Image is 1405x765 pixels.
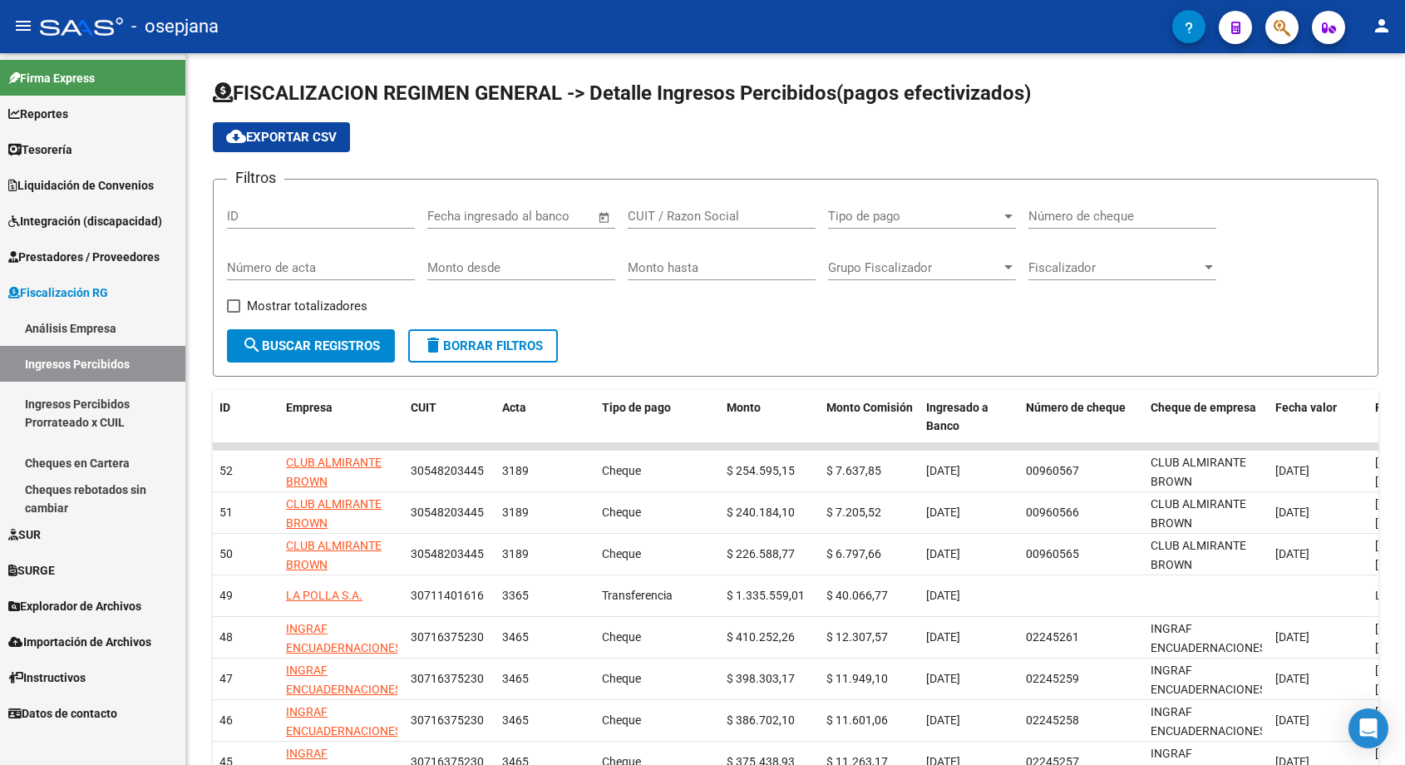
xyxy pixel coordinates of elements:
input: Start date [427,209,481,224]
span: Buscar Registros [242,338,380,353]
span: [DATE] [1275,547,1309,560]
span: 30716375230 [411,630,484,644]
span: 48 [219,630,233,644]
span: [DATE] [926,713,960,727]
div: 3465 [502,711,529,730]
span: Tipo de pago [602,401,671,414]
button: Buscar Registros [227,329,395,363]
span: Explorador de Archivos [8,597,141,615]
span: LA POLLA S.A. [286,589,362,602]
span: $ 12.307,57 [826,630,888,644]
span: Borrar Filtros [423,338,543,353]
span: Tesorería [8,141,72,159]
datatable-header-cell: Acta [495,390,595,445]
span: SURGE [8,561,55,580]
span: $ 40.066,77 [826,589,888,602]
span: [DATE] [926,630,960,644]
span: [DATE] [926,547,960,560]
span: $ 11.949,10 [826,672,888,685]
datatable-header-cell: Fecha valor [1269,390,1368,445]
span: Monto Comisión [826,401,913,414]
button: Exportar CSV [213,122,350,152]
mat-icon: menu [13,16,33,36]
span: INGRAF ENCUADERNACIONES [286,705,402,738]
span: 46 [219,713,233,727]
span: Empresa [286,401,333,414]
span: Cheque [602,547,641,560]
div: 3189 [502,503,529,522]
span: Firma Express [8,69,95,87]
span: Cheque de empresa [1151,401,1256,414]
span: CLUB ALMIRANTE BROWN [286,539,382,571]
span: Liquidación de Convenios [8,176,154,195]
span: $ 11.601,06 [826,713,888,727]
div: 3365 [502,586,529,605]
span: SUR [8,526,41,544]
span: 00960567 [1026,464,1079,477]
span: [DATE] [1275,713,1309,727]
span: Ingresado a Banco [926,401,988,433]
span: Cheque [602,630,641,644]
datatable-header-cell: Monto [720,390,820,445]
button: Open calendar [595,208,614,227]
span: 50 [219,547,233,560]
span: [DATE] [1275,630,1309,644]
span: Importación de Archivos [8,633,151,651]
span: 30548203445 [411,464,484,477]
span: $ 240.184,10 [727,506,795,519]
datatable-header-cell: Ingresado a Banco [919,390,1019,445]
div: 3465 [502,669,529,688]
mat-icon: person [1372,16,1392,36]
span: CLUB ALMIRANTE BROWN [286,497,382,530]
span: $ 7.637,85 [826,464,881,477]
span: 02245258 [1026,713,1079,727]
span: FISCALIZACION REGIMEN GENERAL -> Detalle Ingresos Percibidos(pagos efectivizados) [213,81,1031,105]
span: 30716375230 [411,713,484,727]
span: Cheque [602,506,641,519]
span: [DATE] [1275,506,1309,519]
span: $ 6.797,66 [826,547,881,560]
span: 00960565 [1026,547,1079,560]
div: 3189 [502,545,529,564]
span: Transferencia [602,589,673,602]
span: [DATE] [926,589,960,602]
span: [DATE] [926,672,960,685]
datatable-header-cell: Cheque de empresa [1144,390,1269,445]
span: CLUB ALMIRANTE BROWN [1151,456,1246,488]
span: Fecha valor [1275,401,1337,414]
span: 52 [219,464,233,477]
span: 02245259 [1026,672,1079,685]
span: Cheque [602,713,641,727]
span: Fiscalización RG [8,284,108,302]
span: [DATE] [926,464,960,477]
span: 30716375230 [411,672,484,685]
span: CLUB ALMIRANTE BROWN [1151,497,1246,530]
div: 3465 [502,628,529,647]
span: Exportar CSV [226,130,337,145]
span: [DATE] [1275,672,1309,685]
span: - osepjana [131,8,219,45]
datatable-header-cell: Empresa [279,390,404,445]
datatable-header-cell: CUIT [404,390,495,445]
mat-icon: cloud_download [226,126,246,146]
span: 49 [219,589,233,602]
mat-icon: delete [423,335,443,355]
h3: Filtros [227,166,284,190]
span: Cheque [602,464,641,477]
span: Instructivos [8,669,86,687]
span: $ 254.595,15 [727,464,795,477]
span: Integración (discapacidad) [8,212,162,230]
button: Borrar Filtros [408,329,558,363]
span: CLUB ALMIRANTE BROWN [1151,539,1246,571]
datatable-header-cell: ID [213,390,279,445]
span: ID [219,401,230,414]
span: Fiscalizador [1028,260,1201,275]
span: $ 226.588,77 [727,547,795,560]
datatable-header-cell: Tipo de pago [595,390,720,445]
span: INGRAF ENCUADERNACIONES [286,664,402,696]
span: Grupo Fiscalizador [828,260,1001,275]
div: Open Intercom Messenger [1348,708,1388,748]
mat-icon: search [242,335,262,355]
span: Número de cheque [1026,401,1126,414]
span: 00960566 [1026,506,1079,519]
